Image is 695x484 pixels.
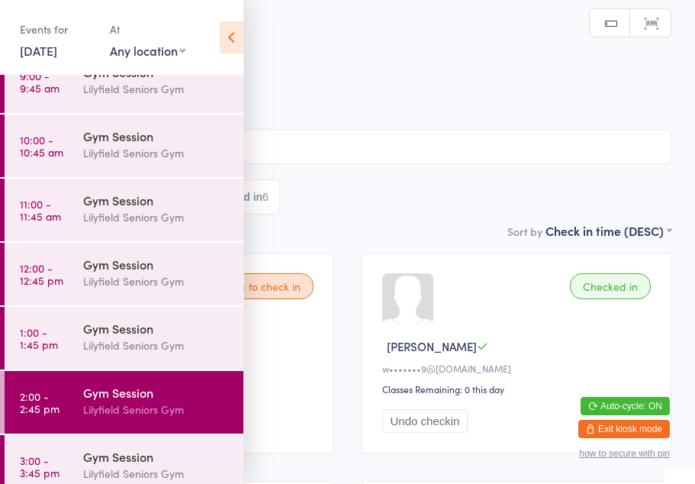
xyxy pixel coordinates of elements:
a: 1:00 -1:45 pmGym SessionLilyfield Seniors Gym [5,307,243,369]
a: 2:00 -2:45 pmGym SessionLilyfield Seniors Gym [5,371,243,434]
a: 11:00 -11:45 amGym SessionLilyfield Seniors Gym [5,179,243,241]
a: 12:00 -12:45 pmGym SessionLilyfield Seniors Gym [5,243,243,305]
div: Gym Session [83,320,230,337]
div: Any location [110,42,185,59]
button: Undo checkin [382,409,468,433]
time: 10:00 - 10:45 am [20,134,63,158]
div: Lilyfield Seniors Gym [83,401,230,418]
button: how to secure with pin [579,448,670,459]
time: 3:00 - 3:45 pm [20,454,60,479]
span: Lilyfield Seniors Gym [24,86,648,102]
div: Gym Session [83,384,230,401]
div: Lilyfield Seniors Gym [83,273,230,290]
div: 6 [262,191,269,203]
a: 9:00 -9:45 amGym SessionLilyfield Seniors Gym [5,50,243,113]
time: 9:00 - 9:45 am [20,69,60,94]
div: Checked in [570,273,651,299]
div: Gym Session [83,256,230,273]
time: 11:00 - 11:45 am [20,198,61,222]
div: Lilyfield Seniors Gym [83,144,230,162]
div: Events for [20,17,95,42]
label: Sort by [507,224,542,239]
span: Seniors [PERSON_NAME] [24,102,671,117]
span: [PERSON_NAME] [387,338,477,354]
div: w•••••••9@[DOMAIN_NAME] [382,362,656,375]
div: At [110,17,185,42]
button: Exit kiosk mode [578,420,670,438]
div: Classes Remaining: 0 this day [382,382,656,395]
div: Lilyfield Seniors Gym [83,208,230,226]
a: [DATE] [20,42,57,59]
div: Gym Session [83,127,230,144]
div: Check in time (DESC) [545,222,671,239]
div: Gym Session [83,448,230,465]
div: Waiting to check in [197,273,314,299]
button: Auto-cycle: ON [581,397,670,415]
input: Search [24,129,671,164]
div: Lilyfield Seniors Gym [83,80,230,98]
time: 12:00 - 12:45 pm [20,262,63,286]
time: 1:00 - 1:45 pm [20,326,58,350]
div: Lilyfield Seniors Gym [83,465,230,482]
div: Gym Session [83,192,230,208]
h2: Gym Session Check-in [24,38,671,63]
time: 2:00 - 2:45 pm [20,390,60,415]
span: [DATE] 2:00pm [24,71,648,86]
div: Lilyfield Seniors Gym [83,337,230,354]
a: 10:00 -10:45 amGym SessionLilyfield Seniors Gym [5,115,243,177]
